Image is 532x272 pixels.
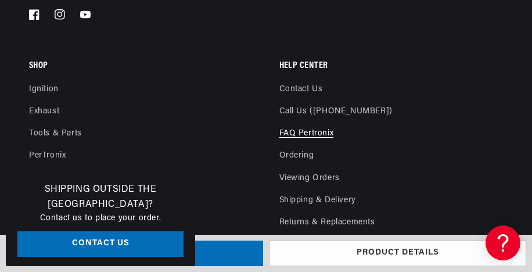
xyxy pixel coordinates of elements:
a: Contact Us [17,231,184,257]
a: PerTronix [29,145,66,167]
a: Contact us [279,84,323,101]
a: Product details [269,241,526,267]
p: Contact us to place your order. [17,212,184,225]
a: Tools & Parts [29,123,82,145]
a: Shipping & Delivery [279,189,356,212]
h3: Shipping Outside the [GEOGRAPHIC_DATA]? [17,182,184,212]
a: FAQ Pertronix [279,123,334,145]
a: Ignition [29,84,59,101]
a: Call Us ([PHONE_NUMBER]) [279,101,393,123]
a: Exhaust [29,101,59,123]
a: Patriot Exhaust [29,167,88,189]
a: Viewing Orders [279,167,340,189]
a: Returns & Replacements [279,212,375,234]
a: Ordering [279,145,314,167]
a: Updating Account Information [279,234,397,256]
